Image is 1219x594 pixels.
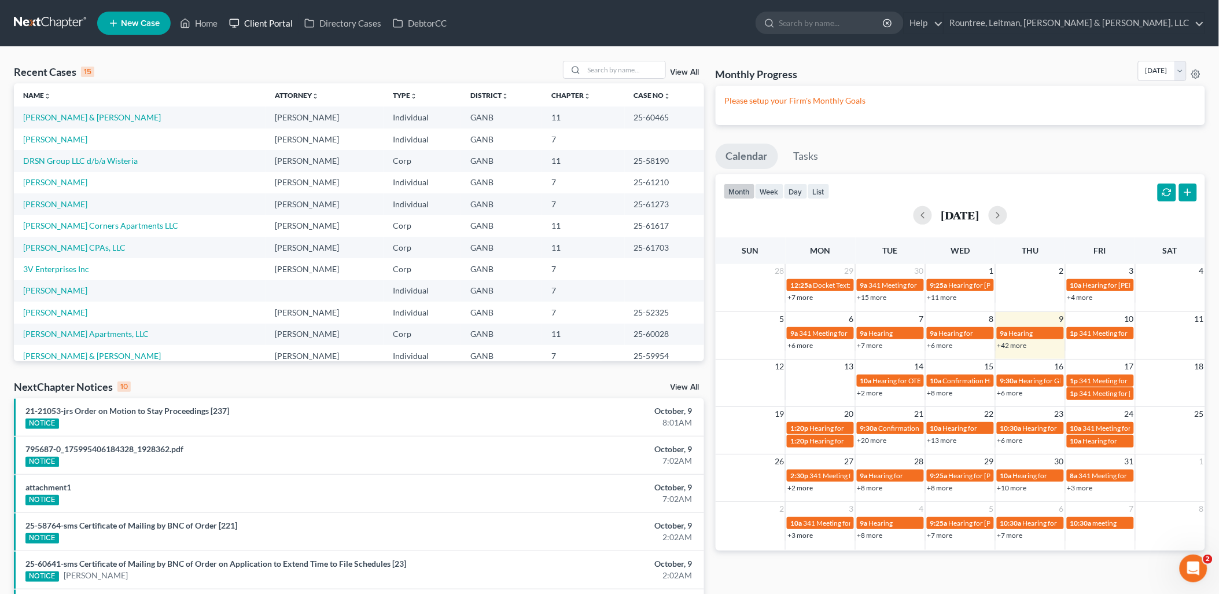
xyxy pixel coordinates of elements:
span: Hearing [1009,329,1033,338]
div: October, 9 [478,482,693,493]
span: 9:25a [930,281,948,289]
a: Tasks [783,144,829,169]
div: NOTICE [25,419,59,429]
td: Individual [384,107,461,128]
button: day [784,184,808,199]
a: +6 more [927,341,953,350]
span: 10a [1070,424,1082,432]
span: 9a [860,281,868,289]
span: Sun [742,245,759,255]
span: 24 [1124,407,1135,421]
span: 1p [1070,389,1078,398]
span: 11 [1194,312,1205,326]
td: Individual [384,193,461,215]
span: 341 Meeting for [PERSON_NAME] [1083,424,1187,432]
td: 11 [542,324,625,345]
a: Calendar [716,144,778,169]
td: Corp [384,215,461,236]
input: Search by name... [779,12,885,34]
a: DebtorCC [387,13,452,34]
span: 3 [1128,264,1135,278]
a: 3V Enterprises Inc [23,264,89,274]
span: 12 [774,360,785,373]
span: 10:30a [1000,424,1022,432]
iframe: Intercom live chat [1180,555,1207,582]
td: 11 [542,215,625,236]
a: Attorneyunfold_more [275,91,319,100]
td: 11 [542,150,625,171]
span: 2 [778,502,785,516]
a: +2 more [787,483,813,492]
span: 10a [860,376,872,385]
span: 31 [1124,454,1135,468]
span: 28 [914,454,925,468]
a: [PERSON_NAME] CPAs, LLC [23,243,126,252]
td: Individual [384,172,461,193]
a: [PERSON_NAME] & [PERSON_NAME] [23,351,161,361]
span: 17 [1124,360,1135,373]
span: 7 [1128,502,1135,516]
span: 10a [930,424,942,432]
span: 14 [914,360,925,373]
span: 4 [1198,264,1205,278]
span: Confirmation Hearing for [PERSON_NAME] and [PERSON_NAME] [PERSON_NAME] [879,424,1135,432]
span: Thu [1022,245,1038,255]
td: 25-59954 [625,345,704,366]
i: unfold_more [584,93,591,100]
td: GANB [461,258,542,280]
a: +8 more [927,483,953,492]
span: 27 [844,454,855,468]
span: 341 Meeting for [799,329,848,338]
span: 1p [1070,376,1078,385]
span: meeting [1093,519,1117,527]
span: 10a [1070,281,1082,289]
span: 10:30a [1070,519,1092,527]
div: NOTICE [25,457,59,467]
td: 25-61617 [625,215,704,236]
div: NextChapter Notices [14,380,131,394]
a: +3 more [1067,483,1093,492]
span: 8 [1198,502,1205,516]
td: [PERSON_NAME] [266,324,384,345]
a: DRSN Group LLC d/b/a Wisteria [23,156,138,166]
span: 30 [914,264,925,278]
h3: Monthly Progress [716,67,798,81]
a: [PERSON_NAME] [23,307,87,317]
span: 9a [860,329,868,338]
span: 20 [844,407,855,421]
td: GANB [461,172,542,193]
span: 9 [1058,312,1065,326]
span: 1p [1070,329,1078,338]
span: 6 [1058,502,1065,516]
div: NOTICE [25,495,59,505]
span: 341 Meeting for [PERSON_NAME] [803,519,907,527]
span: 9a [790,329,798,338]
span: 8a [1070,471,1078,480]
td: 7 [542,345,625,366]
td: 25-61210 [625,172,704,193]
span: 19 [774,407,785,421]
span: Docket Text: for Wellmade Floor Coverings International, Inc., et al. [813,281,1015,289]
span: 1 [988,264,995,278]
td: [PERSON_NAME] [266,172,384,193]
a: View All [671,383,699,391]
span: Hearing for [809,437,844,445]
div: NOTICE [25,571,59,582]
span: 23 [1054,407,1065,421]
a: +13 more [927,436,957,445]
span: 25 [1194,407,1205,421]
div: Recent Cases [14,65,94,79]
span: 5 [778,312,785,326]
td: [PERSON_NAME] [266,345,384,366]
span: 9a [930,329,938,338]
a: +10 more [997,483,1027,492]
div: October, 9 [478,520,693,531]
td: 7 [542,302,625,323]
span: 10a [790,519,802,527]
span: 21 [914,407,925,421]
span: Sat [1163,245,1177,255]
a: +15 more [857,293,887,302]
td: Individual [384,280,461,302]
span: 10a [930,376,942,385]
a: Typeunfold_more [393,91,417,100]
